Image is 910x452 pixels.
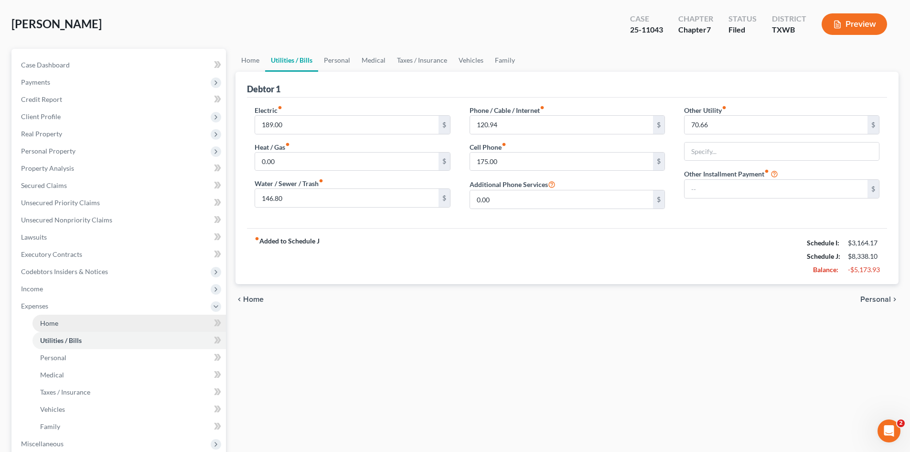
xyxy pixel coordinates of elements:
i: fiber_manual_record [255,236,259,241]
span: Income [21,285,43,293]
div: $ [439,116,450,134]
div: $ [439,189,450,207]
a: Home [236,49,265,72]
a: Credit Report [13,91,226,108]
i: fiber_manual_record [285,142,290,147]
span: Unsecured Priority Claims [21,198,100,207]
div: Chapter [678,13,713,24]
a: Family [489,49,521,72]
input: -- [685,180,867,198]
strong: Schedule I: [807,239,839,247]
label: Cell Phone [470,142,506,152]
input: -- [470,153,653,171]
span: [PERSON_NAME] [11,17,102,31]
span: Personal Property [21,147,75,155]
a: Taxes / Insurance [391,49,453,72]
span: Client Profile [21,112,61,121]
input: -- [470,116,653,134]
i: fiber_manual_record [722,105,727,110]
a: Utilities / Bills [32,332,226,349]
span: Family [40,422,60,430]
strong: Added to Schedule J [255,236,320,276]
i: fiber_manual_record [319,178,323,183]
span: Lawsuits [21,233,47,241]
div: Case [630,13,663,24]
a: Personal [318,49,356,72]
div: Chapter [678,24,713,35]
a: Unsecured Nonpriority Claims [13,211,226,229]
i: fiber_manual_record [278,105,282,110]
div: Status [728,13,757,24]
a: Personal [32,349,226,366]
span: Expenses [21,302,48,310]
i: fiber_manual_record [540,105,545,110]
a: Lawsuits [13,229,226,246]
span: Miscellaneous [21,440,64,448]
a: Home [32,315,226,332]
span: Personal [40,353,66,362]
div: $ [653,190,664,209]
i: fiber_manual_record [502,142,506,147]
a: Utilities / Bills [265,49,318,72]
strong: Schedule J: [807,252,840,260]
div: $ [653,153,664,171]
a: Taxes / Insurance [32,384,226,401]
button: Personal chevron_right [860,296,899,303]
div: $ [439,153,450,171]
span: Home [40,319,58,327]
label: Phone / Cable / Internet [470,105,545,115]
i: chevron_left [236,296,243,303]
a: Case Dashboard [13,56,226,74]
span: Vehicles [40,405,65,413]
iframe: Intercom live chat [878,419,900,442]
a: Property Analysis [13,160,226,177]
div: Filed [728,24,757,35]
span: Real Property [21,130,62,138]
input: -- [255,116,438,134]
span: Taxes / Insurance [40,388,90,396]
label: Other Installment Payment [684,169,769,179]
span: 7 [707,25,711,34]
button: Preview [822,13,887,35]
span: Credit Report [21,95,62,103]
i: chevron_right [891,296,899,303]
div: $8,338.10 [848,252,879,261]
div: $3,164.17 [848,238,879,248]
div: 25-11043 [630,24,663,35]
span: Medical [40,371,64,379]
input: Specify... [685,143,879,161]
input: -- [470,190,653,209]
a: Medical [32,366,226,384]
label: Heat / Gas [255,142,290,152]
span: Codebtors Insiders & Notices [21,267,108,276]
span: Secured Claims [21,181,67,189]
div: District [772,13,806,24]
span: Home [243,296,264,303]
span: Utilities / Bills [40,336,82,344]
label: Additional Phone Services [470,178,556,190]
span: Payments [21,78,50,86]
a: Medical [356,49,391,72]
div: $ [867,180,879,198]
div: -$5,173.93 [848,265,879,275]
span: Personal [860,296,891,303]
span: Case Dashboard [21,61,70,69]
div: TXWB [772,24,806,35]
input: -- [685,116,867,134]
a: Unsecured Priority Claims [13,194,226,211]
input: -- [255,189,438,207]
label: Electric [255,105,282,115]
span: Unsecured Nonpriority Claims [21,216,112,224]
i: fiber_manual_record [764,169,769,174]
label: Other Utility [684,105,727,115]
label: Water / Sewer / Trash [255,178,323,188]
div: $ [653,116,664,134]
strong: Balance: [813,265,838,274]
a: Executory Contracts [13,246,226,263]
div: $ [867,116,879,134]
div: Debtor 1 [247,83,280,95]
span: Property Analysis [21,164,74,172]
span: Executory Contracts [21,250,82,258]
button: chevron_left Home [236,296,264,303]
a: Family [32,418,226,435]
